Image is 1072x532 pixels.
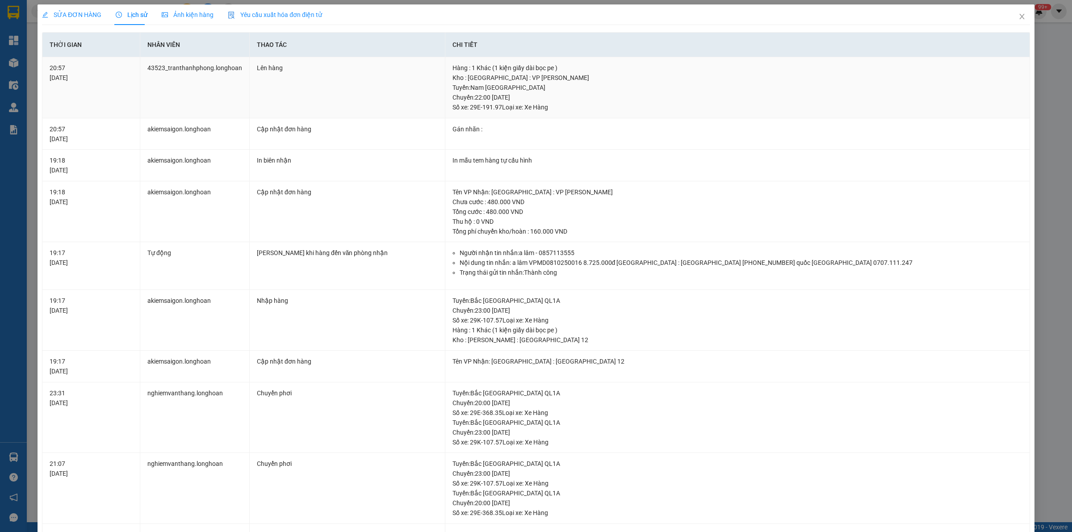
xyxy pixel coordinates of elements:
[452,488,1022,518] div: Tuyến : Bắc [GEOGRAPHIC_DATA] QL1A Chuyến: 20:00 [DATE] Số xe: 29E-368.35 Loại xe: Xe Hàng
[50,124,133,144] div: 20:57 [DATE]
[228,12,235,19] img: icon
[116,11,147,18] span: Lịch sử
[50,459,133,478] div: 21:07 [DATE]
[42,12,48,18] span: edit
[452,187,1022,197] div: Tên VP Nhận: [GEOGRAPHIC_DATA] : VP [PERSON_NAME]
[140,453,250,524] td: nghiemvanthang.longhoan
[50,187,133,207] div: 19:18 [DATE]
[452,124,1022,134] div: Gán nhãn :
[257,459,438,469] div: Chuyển phơi
[42,33,140,57] th: Thời gian
[50,356,133,376] div: 19:17 [DATE]
[257,356,438,366] div: Cập nhật đơn hàng
[452,325,1022,335] div: Hàng : 1 Khác (1 kiện giấy dài bọc pe )
[140,242,250,290] td: Tự động
[257,63,438,73] div: Lên hàng
[140,181,250,243] td: akiemsaigon.longhoan
[140,118,250,150] td: akiemsaigon.longhoan
[257,248,438,258] div: [PERSON_NAME] khi hàng đến văn phòng nhận
[460,268,1022,277] li: Trạng thái gửi tin nhắn: Thành công
[50,296,133,315] div: 19:17 [DATE]
[452,197,1022,207] div: Chưa cước : 480.000 VND
[257,124,438,134] div: Cập nhật đơn hàng
[452,207,1022,217] div: Tổng cước : 480.000 VND
[116,12,122,18] span: clock-circle
[452,356,1022,366] div: Tên VP Nhận: [GEOGRAPHIC_DATA] : [GEOGRAPHIC_DATA] 12
[452,459,1022,488] div: Tuyến : Bắc [GEOGRAPHIC_DATA] QL1A Chuyến: 23:00 [DATE] Số xe: 29K-107.57 Loại xe: Xe Hàng
[42,11,101,18] span: SỬA ĐƠN HÀNG
[460,248,1022,258] li: Người nhận tin nhắn: a lâm - 0857113555
[452,83,1022,112] div: Tuyến : Nam [GEOGRAPHIC_DATA] Chuyến: 22:00 [DATE] Số xe: 29E-191.97 Loại xe: Xe Hàng
[140,33,250,57] th: Nhân viên
[452,217,1022,226] div: Thu hộ : 0 VND
[50,155,133,175] div: 19:18 [DATE]
[452,73,1022,83] div: Kho : [GEOGRAPHIC_DATA] : VP [PERSON_NAME]
[452,155,1022,165] div: In mẫu tem hàng tự cấu hình
[257,187,438,197] div: Cập nhật đơn hàng
[452,296,1022,325] div: Tuyến : Bắc [GEOGRAPHIC_DATA] QL1A Chuyến: 23:00 [DATE] Số xe: 29K-107.57 Loại xe: Xe Hàng
[140,150,250,181] td: akiemsaigon.longhoan
[257,388,438,398] div: Chuyển phơi
[162,11,214,18] span: Ảnh kiện hàng
[228,11,322,18] span: Yêu cầu xuất hóa đơn điện tử
[452,335,1022,345] div: Kho : [PERSON_NAME] : [GEOGRAPHIC_DATA] 12
[445,33,1030,57] th: Chi tiết
[452,226,1022,236] div: Tổng phí chuyển kho/hoàn : 160.000 VND
[50,388,133,408] div: 23:31 [DATE]
[1018,13,1026,20] span: close
[452,63,1022,73] div: Hàng : 1 Khác (1 kiện giấy dài bọc pe )
[452,388,1022,418] div: Tuyến : Bắc [GEOGRAPHIC_DATA] QL1A Chuyến: 20:00 [DATE] Số xe: 29E-368.35 Loại xe: Xe Hàng
[250,33,445,57] th: Thao tác
[1009,4,1034,29] button: Close
[257,296,438,306] div: Nhập hàng
[50,248,133,268] div: 19:17 [DATE]
[257,155,438,165] div: In biên nhận
[162,12,168,18] span: picture
[140,57,250,118] td: 43523_tranthanhphong.longhoan
[140,382,250,453] td: nghiemvanthang.longhoan
[140,290,250,351] td: akiemsaigon.longhoan
[460,258,1022,268] li: Nội dung tin nhắn: a lâm VPMD0810250016 8.725.000đ [GEOGRAPHIC_DATA] : [GEOGRAPHIC_DATA] [PHONE_N...
[50,63,133,83] div: 20:57 [DATE]
[140,351,250,382] td: akiemsaigon.longhoan
[452,418,1022,447] div: Tuyến : Bắc [GEOGRAPHIC_DATA] QL1A Chuyến: 23:00 [DATE] Số xe: 29K-107.57 Loại xe: Xe Hàng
